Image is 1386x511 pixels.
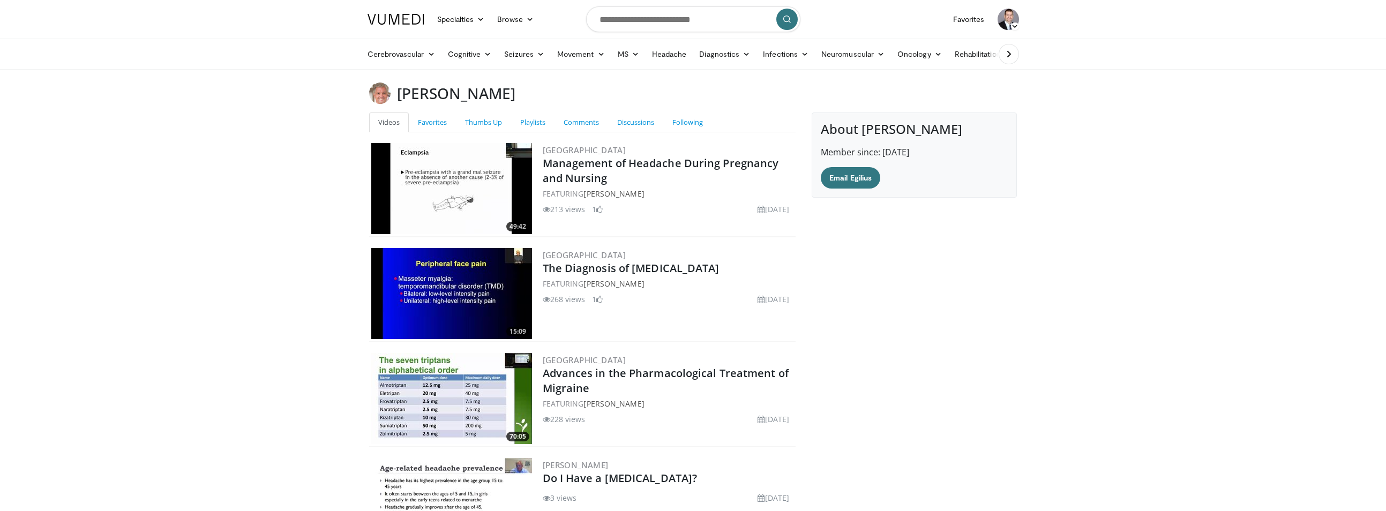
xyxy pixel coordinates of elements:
a: Specialties [431,9,491,30]
a: Thumbs Up [456,112,511,132]
li: [DATE] [758,492,789,504]
span: 49:42 [506,222,529,231]
a: Following [663,112,712,132]
a: Videos [369,112,409,132]
div: FEATURING [543,188,794,199]
a: MS [611,43,646,65]
a: Do I Have a [MEDICAL_DATA]? [543,471,698,485]
li: 1 [592,204,603,215]
div: FEATURING [543,398,794,409]
li: 3 views [543,492,577,504]
a: Rehabilitation [948,43,1007,65]
a: 49:42 [371,143,532,234]
a: Advances in the Pharmacological Treatment of Migraine [543,366,789,395]
li: [DATE] [758,414,789,425]
a: [PERSON_NAME] [543,460,609,470]
a: 70:05 [371,353,532,444]
div: FEATURING [543,278,794,289]
a: Comments [555,112,608,132]
a: Movement [551,43,611,65]
a: Favorites [409,112,456,132]
li: 228 views [543,414,586,425]
a: The Diagnosis of [MEDICAL_DATA] [543,261,720,275]
span: 70:05 [506,432,529,441]
a: Management of Headache During Pregnancy and Nursing [543,156,779,185]
a: Playlists [511,112,555,132]
img: 876f10fe-7afc-4764-a596-1ddaf20bf9e7.300x170_q85_crop-smart_upscale.jpg [371,248,532,339]
span: 15:09 [506,327,529,336]
a: Favorites [947,9,991,30]
img: Avatar [998,9,1019,30]
li: [DATE] [758,294,789,305]
h3: [PERSON_NAME] [397,82,515,104]
a: Cerebrovascular [361,43,441,65]
a: [PERSON_NAME] [583,279,644,289]
img: 573cd08b-b955-4f1c-ba93-90f1bad1db33.300x170_q85_crop-smart_upscale.jpg [371,353,532,444]
a: 15:09 [371,248,532,339]
a: [GEOGRAPHIC_DATA] [543,355,626,365]
li: 213 views [543,204,586,215]
a: Discussions [608,112,663,132]
a: [GEOGRAPHIC_DATA] [543,250,626,260]
p: Member since: [DATE] [821,146,1008,159]
a: Cognitive [441,43,498,65]
a: Seizures [498,43,551,65]
img: VuMedi Logo [368,14,424,25]
input: Search topics, interventions [586,6,800,32]
a: Diagnostics [693,43,756,65]
h4: About [PERSON_NAME] [821,122,1008,137]
a: Browse [491,9,540,30]
a: Email Egilius [821,167,880,189]
li: 268 views [543,294,586,305]
a: Oncology [891,43,948,65]
a: Headache [646,43,693,65]
li: 1 [592,294,603,305]
a: [GEOGRAPHIC_DATA] [543,145,626,155]
img: fd7574f7-03fa-42bd-85c1-fc6e80dd5118.300x170_q85_crop-smart_upscale.jpg [371,143,532,234]
img: Avatar [369,82,391,104]
a: [PERSON_NAME] [583,189,644,199]
a: Neuromuscular [815,43,891,65]
li: [DATE] [758,204,789,215]
a: Infections [756,43,815,65]
a: [PERSON_NAME] [583,399,644,409]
